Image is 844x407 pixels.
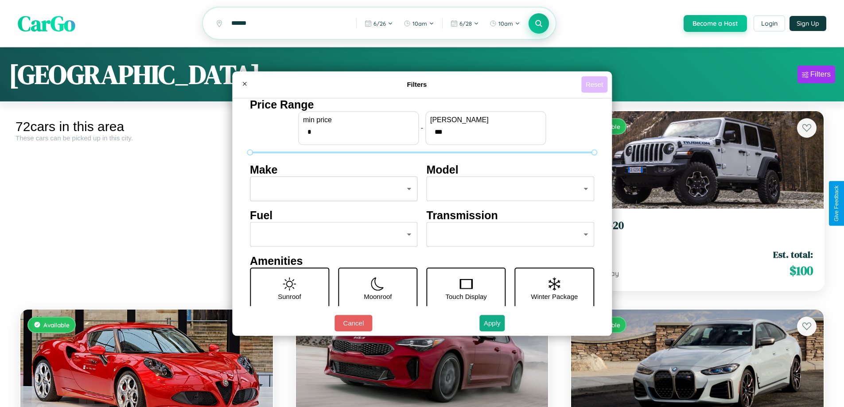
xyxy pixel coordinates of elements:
[360,16,397,31] button: 6/26
[498,20,513,27] span: 10am
[16,119,278,134] div: 72 cars in this area
[253,81,581,88] h4: Filters
[250,255,594,267] h4: Amenities
[582,219,813,232] h3: Jeep J-20
[581,76,607,93] button: Reset
[479,315,505,331] button: Apply
[334,315,372,331] button: Cancel
[278,291,301,302] p: Sunroof
[833,186,840,221] div: Give Feedback
[364,291,392,302] p: Moonroof
[250,98,594,111] h4: Price Range
[427,163,595,176] h4: Model
[485,16,525,31] button: 10am
[427,209,595,222] h4: Transmission
[250,209,418,222] h4: Fuel
[459,20,472,27] span: 6 / 28
[754,16,785,31] button: Login
[9,56,261,93] h1: [GEOGRAPHIC_DATA]
[773,248,813,261] span: Est. total:
[303,116,414,124] label: min price
[531,291,578,302] p: Winter Package
[18,9,75,38] span: CarGo
[16,134,278,142] div: These cars can be picked up in this city.
[810,70,831,79] div: Filters
[43,321,70,329] span: Available
[373,20,386,27] span: 6 / 26
[446,16,483,31] button: 6/28
[399,16,439,31] button: 10am
[430,116,541,124] label: [PERSON_NAME]
[421,122,423,134] p: -
[790,262,813,279] span: $ 100
[445,291,486,302] p: Touch Display
[412,20,427,27] span: 10am
[250,163,418,176] h4: Make
[797,66,835,83] button: Filters
[790,16,826,31] button: Sign Up
[684,15,747,32] button: Become a Host
[582,219,813,241] a: Jeep J-202016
